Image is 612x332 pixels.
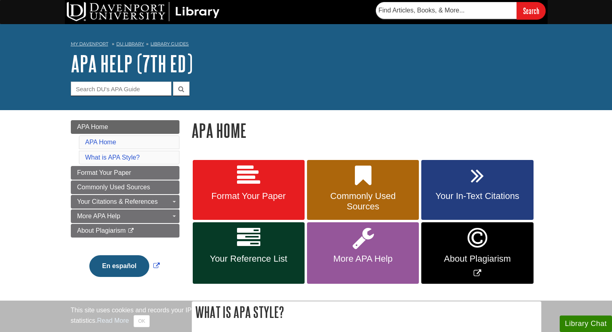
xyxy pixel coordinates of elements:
[97,317,129,324] a: Read More
[150,41,189,47] a: Library Guides
[313,191,413,212] span: Commonly Used Sources
[307,160,419,220] a: Commonly Used Sources
[71,166,179,180] a: Format Your Paper
[71,209,179,223] a: More APA Help
[313,254,413,264] span: More APA Help
[85,139,116,146] a: APA Home
[71,39,542,51] nav: breadcrumb
[71,51,193,76] a: APA Help (7th Ed)
[77,227,126,234] span: About Plagiarism
[199,254,299,264] span: Your Reference List
[427,191,527,201] span: Your In-Text Citations
[77,123,108,130] span: APA Home
[560,316,612,332] button: Library Chat
[71,120,179,134] a: APA Home
[376,2,546,19] form: Searches DU Library's articles, books, and more
[517,2,546,19] input: Search
[199,191,299,201] span: Format Your Paper
[85,154,140,161] a: What is APA Style?
[67,2,220,21] img: DU Library
[193,160,305,220] a: Format Your Paper
[87,262,162,269] a: Link opens in new window
[192,120,542,141] h1: APA Home
[77,213,120,219] span: More APA Help
[71,82,171,96] input: Search DU's APA Guide
[89,255,149,277] button: En español
[71,41,108,47] a: My Davenport
[71,224,179,238] a: About Plagiarism
[193,222,305,284] a: Your Reference List
[421,160,533,220] a: Your In-Text Citations
[77,184,150,191] span: Commonly Used Sources
[71,305,542,327] div: This site uses cookies and records your IP address for usage statistics. Additionally, we use Goo...
[376,2,517,19] input: Find Articles, Books, & More...
[77,198,158,205] span: Your Citations & References
[77,169,131,176] span: Format Your Paper
[71,180,179,194] a: Commonly Used Sources
[427,254,527,264] span: About Plagiarism
[134,315,149,327] button: Close
[116,41,144,47] a: DU Library
[192,301,541,323] h2: What is APA Style?
[307,222,419,284] a: More APA Help
[128,228,134,234] i: This link opens in a new window
[71,120,179,291] div: Guide Page Menu
[71,195,179,209] a: Your Citations & References
[421,222,533,284] a: Link opens in new window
